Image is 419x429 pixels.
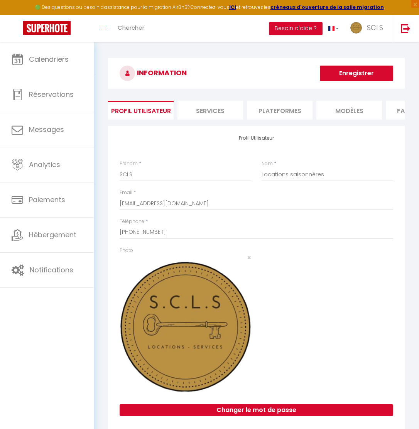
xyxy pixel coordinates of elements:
[29,54,69,64] span: Calendriers
[6,3,29,26] button: Ouvrir le widget de chat LiveChat
[401,24,411,33] img: logout
[108,58,405,89] h3: INFORMATION
[316,101,382,120] li: MODÈLES
[367,23,383,32] span: SCLS
[29,90,74,99] span: Réservations
[262,160,273,167] label: Nom
[29,230,76,240] span: Hébergement
[29,125,64,134] span: Messages
[30,265,73,275] span: Notifications
[247,254,251,261] button: Close
[247,101,313,120] li: Plateformes
[120,218,144,225] label: Téléphone
[177,101,243,120] li: Services
[120,160,138,167] label: Prénom
[29,195,65,204] span: Paiements
[229,4,236,10] a: ICI
[108,101,174,120] li: Profil Utilisateur
[118,24,144,32] span: Chercher
[120,404,393,416] button: Changer le mot de passe
[120,189,132,196] label: Email
[29,160,60,169] span: Analytics
[120,247,133,254] label: Photo
[270,4,384,10] a: créneaux d'ouverture de la salle migration
[247,253,251,262] span: ×
[345,15,393,42] a: ... SCLS
[112,15,150,42] a: Chercher
[23,21,71,35] img: Super Booking
[350,22,362,34] img: ...
[386,394,413,423] iframe: Chat
[269,22,323,35] button: Besoin d'aide ?
[120,135,393,141] h4: Profil Utilisateur
[120,261,251,393] img: 16666454042174.jpeg
[320,66,393,81] button: Enregistrer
